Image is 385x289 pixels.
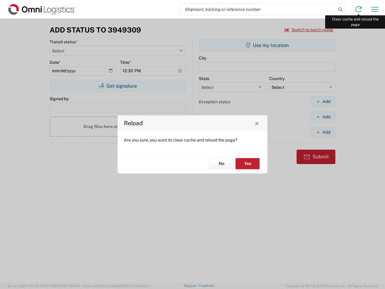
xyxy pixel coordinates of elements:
p: Are you sure, you want to clear cache and reload the page? [124,137,261,143]
button: Close [253,119,261,127]
input: Shipment, tracking or reference number [180,4,336,15]
h4: Reload [124,119,143,128]
button: No [209,158,233,169]
button: Yes [236,158,260,169]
